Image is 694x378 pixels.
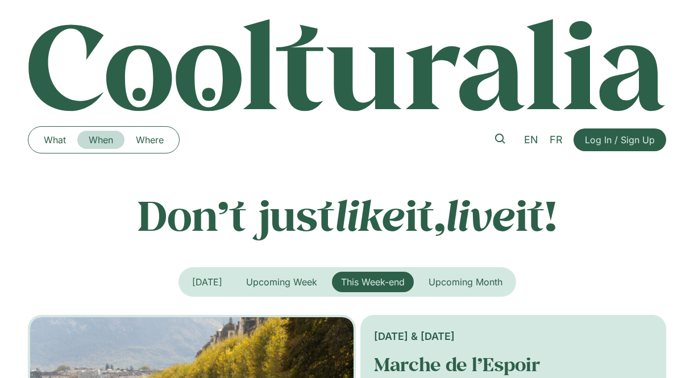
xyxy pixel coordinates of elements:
a: Log In / Sign Up [574,128,666,151]
em: like [335,187,405,242]
span: Log In / Sign Up [585,133,655,147]
a: Where [124,131,175,149]
nav: Menu [32,131,175,149]
em: live [446,187,516,242]
span: Upcoming Month [429,276,502,288]
a: FR [544,132,568,148]
span: Upcoming Week [246,276,317,288]
span: [DATE] [192,276,222,288]
a: What [32,131,77,149]
a: Marche de l’Espoir [374,352,540,376]
span: FR [550,134,563,146]
div: [DATE] & [DATE] [374,329,653,344]
p: Don’t just it, it! [28,190,666,239]
a: EN [518,132,544,148]
span: This Week-end [341,276,405,288]
a: When [77,131,124,149]
span: EN [524,134,538,146]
